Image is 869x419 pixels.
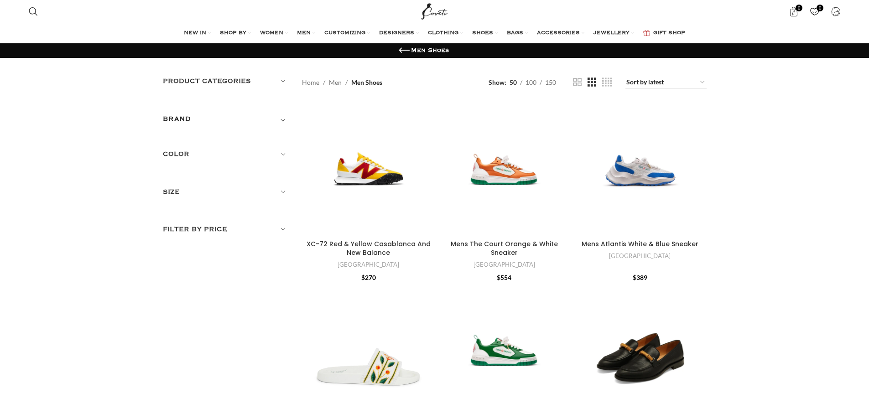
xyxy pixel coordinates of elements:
span: $ [361,274,365,281]
img: GiftBag [643,30,650,36]
a: WOMEN [260,24,288,42]
a: Mens The Court Orange & White Sneaker [451,239,558,258]
span: 0 [817,5,823,11]
a: [GEOGRAPHIC_DATA] [474,260,535,269]
span: CLOTHING [428,30,458,37]
a: Search [24,2,42,21]
a: Mens The Court Green & White Sneaker [438,284,571,417]
a: 0 [805,2,824,21]
h5: Product categories [163,76,289,86]
a: Site logo [419,7,450,15]
span: BAGS [507,30,523,37]
h5: BRAND [163,114,191,124]
a: JEWELLERY [593,24,634,42]
div: Main navigation [24,24,845,42]
span: SHOES [472,30,493,37]
a: NEW IN [184,24,211,42]
div: Toggle filter [163,114,289,130]
a: XC-72 Red & Yellow Casablanca And New Balance [302,103,435,236]
a: 150 [542,78,559,88]
span: GIFT SHOP [653,30,685,37]
a: 50 [506,78,520,88]
a: Grid view 3 [588,77,596,88]
a: CUSTOMIZING [324,24,370,42]
span: Show [489,78,506,88]
bdi: 270 [361,274,376,281]
h5: Size [163,187,289,197]
a: Grid view 4 [602,77,612,88]
a: SHOES [472,24,498,42]
a: Mens The Court Orange & White Sneaker [438,103,571,236]
span: 50 [510,78,517,86]
span: Men Shoes [351,78,382,88]
span: $ [633,274,636,281]
a: Go back [397,44,411,57]
div: My Wishlist [805,2,824,21]
h5: Filter by price [163,224,289,234]
span: DESIGNERS [379,30,414,37]
a: XC-72 Red & Yellow Casablanca And New Balance [307,239,431,258]
span: JEWELLERY [593,30,630,37]
a: [GEOGRAPHIC_DATA] [338,260,399,269]
nav: Breadcrumb [302,78,382,88]
span: 150 [545,78,556,86]
a: BAGS [507,24,528,42]
span: 0 [796,5,802,11]
select: Shop order [625,76,707,89]
span: SHOP BY [220,30,246,37]
a: SHOP BY [220,24,251,42]
span: 100 [526,78,536,86]
h1: Men Shoes [411,47,449,55]
a: ACCESSORIES [537,24,584,42]
bdi: 389 [633,274,647,281]
a: [GEOGRAPHIC_DATA] [609,252,671,260]
a: Men [329,78,342,88]
a: 100 [522,78,540,88]
bdi: 554 [497,274,511,281]
span: CUSTOMIZING [324,30,365,37]
span: ACCESSORIES [537,30,580,37]
span: NEW IN [184,30,206,37]
a: CLOTHING [428,24,463,42]
a: Embossed Leather Loafer [573,284,707,417]
a: Mens Atlantis White & Blue Sneaker [573,103,707,236]
a: DESIGNERS [379,24,419,42]
span: WOMEN [260,30,283,37]
a: Grid view 2 [573,77,582,88]
h5: Color [163,149,289,159]
a: Mens Atlantis White & Blue Sneaker [582,239,698,248]
a: 0 [784,2,803,21]
span: MEN [297,30,311,37]
a: Home [302,78,319,88]
span: $ [497,274,500,281]
a: GIFT SHOP [643,24,685,42]
a: MEN [297,24,315,42]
